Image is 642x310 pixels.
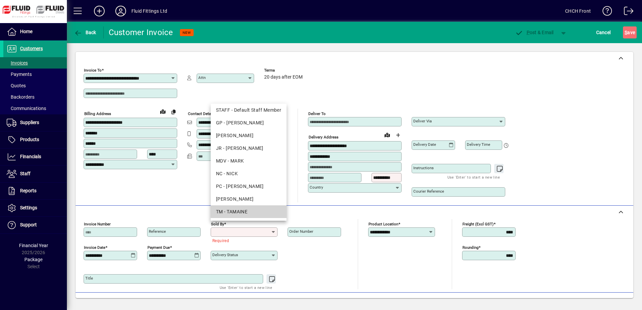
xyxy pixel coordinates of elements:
[467,142,490,147] mat-label: Delivery time
[515,30,554,35] span: ost & Email
[625,27,635,38] span: ave
[3,200,67,216] a: Settings
[84,68,102,73] mat-label: Invoice To
[211,142,287,154] mat-option: JR - John Rossouw
[211,222,224,226] mat-label: Sold by
[619,1,634,23] a: Logout
[20,205,37,210] span: Settings
[216,145,281,152] div: JR - [PERSON_NAME]
[20,154,41,159] span: Financials
[84,245,105,250] mat-label: Invoice date
[212,252,238,257] mat-label: Delivery status
[211,205,287,218] mat-option: TM - TAMAINE
[20,188,36,193] span: Reports
[216,132,281,139] div: [PERSON_NAME]
[625,30,627,35] span: S
[147,245,170,250] mat-label: Payment due
[74,30,96,35] span: Back
[211,104,287,116] mat-option: STAFF - Default Staff Member
[216,208,281,215] div: TM - TAMAINE
[3,131,67,148] a: Products
[131,6,167,16] div: Fluid Fittings Ltd
[84,222,111,226] mat-label: Invoice number
[596,27,611,38] span: Cancel
[3,91,67,103] a: Backorders
[310,185,323,190] mat-label: Country
[216,183,281,190] div: PC - [PERSON_NAME]
[3,148,67,165] a: Financials
[20,120,39,125] span: Suppliers
[401,296,440,308] button: Product History
[7,106,46,111] span: Communications
[198,75,206,80] mat-label: Attn
[24,257,42,262] span: Package
[7,94,34,100] span: Backorders
[512,26,557,38] button: Post & Email
[211,167,287,180] mat-option: NC - NICK
[3,80,67,91] a: Quotes
[216,196,281,203] div: [PERSON_NAME]
[413,142,436,147] mat-label: Delivery date
[3,217,67,233] a: Support
[109,27,173,38] div: Customer Invoice
[67,26,104,38] app-page-header-button: Back
[623,26,637,38] button: Save
[393,130,403,140] button: Choose address
[3,103,67,114] a: Communications
[308,111,326,116] mat-label: Deliver To
[211,129,287,142] mat-option: JJ - JENI
[211,116,287,129] mat-option: GP - Grant Petersen
[565,6,591,16] div: CHCH Front
[588,297,615,307] span: Product
[216,119,281,126] div: GP - [PERSON_NAME]
[413,189,444,194] mat-label: Courier Reference
[3,23,67,40] a: Home
[149,229,166,234] mat-label: Reference
[216,158,281,165] div: MDV - MARK
[382,129,393,140] a: View on map
[168,106,179,117] button: Copy to Delivery address
[216,170,281,177] div: NC - NICK
[89,5,110,17] button: Add
[19,243,48,248] span: Financial Year
[462,245,478,250] mat-label: Rounding
[264,68,304,73] span: Terms
[462,222,494,226] mat-label: Freight (excl GST)
[20,137,39,142] span: Products
[211,154,287,167] mat-option: MDV - MARK
[7,83,26,88] span: Quotes
[527,30,530,35] span: P
[584,296,618,308] button: Product
[598,1,612,23] a: Knowledge Base
[85,276,93,281] mat-label: Title
[20,29,32,34] span: Home
[447,173,500,181] mat-hint: Use 'Enter' to start a new line
[595,26,613,38] button: Cancel
[404,297,438,307] span: Product History
[220,284,272,291] mat-hint: Use 'Enter' to start a new line
[3,183,67,199] a: Reports
[216,107,281,114] div: STAFF - Default Staff Member
[211,193,287,205] mat-option: RP - Richard
[3,166,67,182] a: Staff
[157,106,168,117] a: View on map
[413,166,434,170] mat-label: Instructions
[183,30,191,35] span: NEW
[211,180,287,193] mat-option: PC - PAUL
[3,114,67,131] a: Suppliers
[20,171,30,176] span: Staff
[72,26,98,38] button: Back
[3,69,67,80] a: Payments
[3,57,67,69] a: Invoices
[413,119,432,123] mat-label: Deliver via
[289,229,313,234] mat-label: Order number
[20,46,43,51] span: Customers
[212,237,272,244] mat-error: Required
[20,222,37,227] span: Support
[7,60,28,66] span: Invoices
[368,222,398,226] mat-label: Product location
[264,75,303,80] span: 20 days after EOM
[7,72,32,77] span: Payments
[110,5,131,17] button: Profile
